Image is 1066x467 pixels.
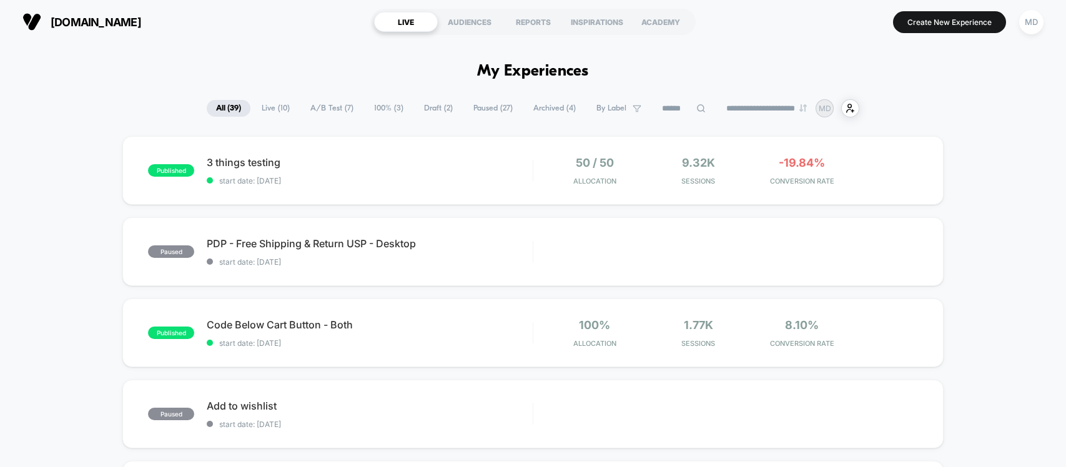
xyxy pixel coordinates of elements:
[576,156,614,169] span: 50 / 50
[579,318,610,332] span: 100%
[753,339,851,348] span: CONVERSION RATE
[148,164,194,177] span: published
[573,339,616,348] span: Allocation
[799,104,807,112] img: end
[207,338,532,348] span: start date: [DATE]
[649,339,747,348] span: Sessions
[753,177,851,185] span: CONVERSION RATE
[779,156,825,169] span: -19.84%
[374,12,438,32] div: LIVE
[819,104,831,113] p: MD
[207,420,532,429] span: start date: [DATE]
[438,12,501,32] div: AUDIENCES
[573,177,616,185] span: Allocation
[524,100,585,117] span: Archived ( 4 )
[301,100,363,117] span: A/B Test ( 7 )
[22,12,41,31] img: Visually logo
[629,12,693,32] div: ACADEMY
[148,327,194,339] span: published
[682,156,715,169] span: 9.32k
[785,318,819,332] span: 8.10%
[649,177,747,185] span: Sessions
[565,12,629,32] div: INSPIRATIONS
[252,100,299,117] span: Live ( 10 )
[365,100,413,117] span: 100% ( 3 )
[415,100,462,117] span: Draft ( 2 )
[207,156,532,169] span: 3 things testing
[464,100,522,117] span: Paused ( 27 )
[207,100,250,117] span: All ( 39 )
[148,408,194,420] span: paused
[501,12,565,32] div: REPORTS
[477,62,589,81] h1: My Experiences
[1015,9,1047,35] button: MD
[207,257,532,267] span: start date: [DATE]
[596,104,626,113] span: By Label
[207,318,532,331] span: Code Below Cart Button - Both
[893,11,1006,33] button: Create New Experience
[19,12,145,32] button: [DOMAIN_NAME]
[207,176,532,185] span: start date: [DATE]
[207,400,532,412] span: Add to wishlist
[207,237,532,250] span: PDP - Free Shipping & Return USP - Desktop
[148,245,194,258] span: paused
[684,318,713,332] span: 1.77k
[1019,10,1044,34] div: MD
[51,16,141,29] span: [DOMAIN_NAME]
